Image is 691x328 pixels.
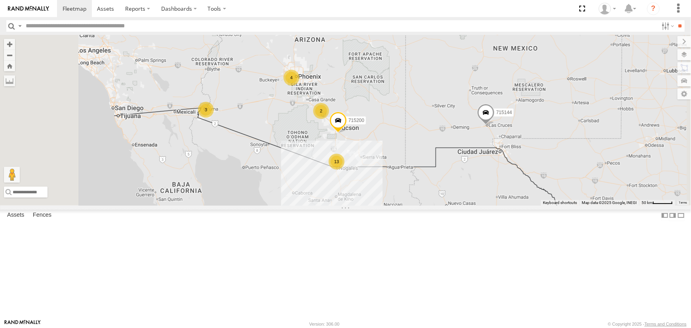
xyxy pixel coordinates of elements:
[669,210,677,221] label: Dock Summary Table to the Right
[642,200,653,205] span: 50 km
[659,20,676,32] label: Search Filter Options
[661,210,669,221] label: Dock Summary Table to the Left
[284,70,299,86] div: 4
[543,200,577,206] button: Keyboard shortcuts
[8,6,49,11] img: rand-logo.svg
[608,322,687,326] div: © Copyright 2025 -
[647,2,660,15] i: ?
[198,102,214,118] div: 3
[596,3,619,15] div: Jason Ham
[309,322,339,326] div: Version: 306.00
[348,118,364,123] span: 715200
[645,322,687,326] a: Terms and Conditions
[4,61,15,71] button: Zoom Home
[4,320,41,328] a: Visit our Website
[496,110,512,115] span: 715144
[313,103,329,119] div: 2
[582,200,637,205] span: Map data ©2025 Google, INEGI
[4,50,15,61] button: Zoom out
[17,20,23,32] label: Search Query
[678,88,691,99] label: Map Settings
[3,210,28,221] label: Assets
[4,75,15,86] label: Measure
[329,154,345,170] div: 13
[4,167,20,183] button: Drag Pegman onto the map to open Street View
[677,210,685,221] label: Hide Summary Table
[679,201,687,204] a: Terms (opens in new tab)
[4,39,15,50] button: Zoom in
[29,210,55,221] label: Fences
[639,200,675,206] button: Map Scale: 50 km per 47 pixels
